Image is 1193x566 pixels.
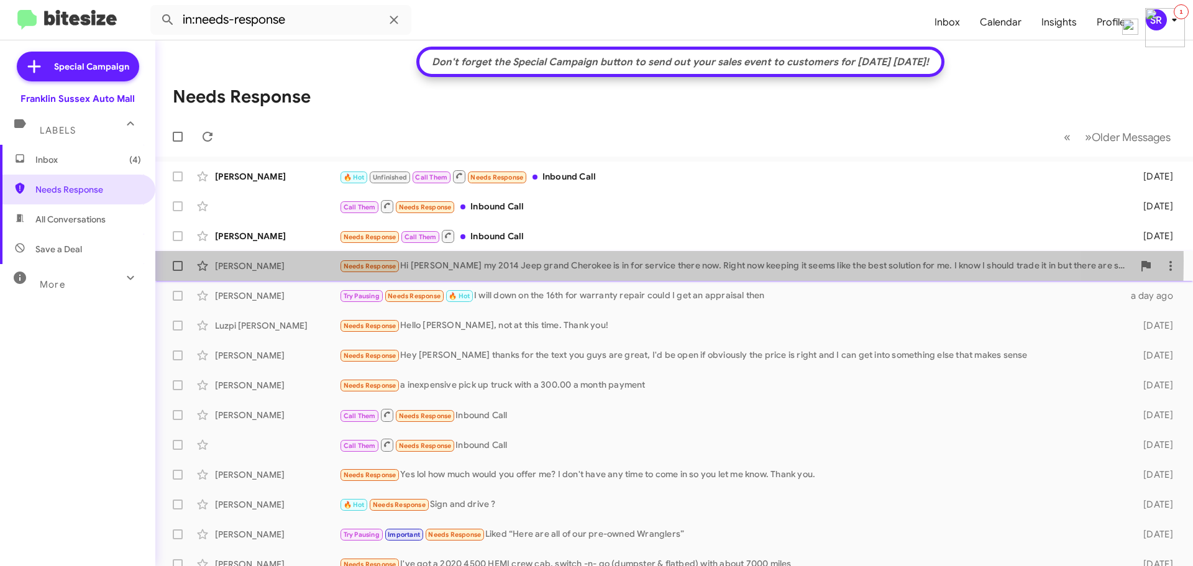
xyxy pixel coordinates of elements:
[373,501,426,509] span: Needs Response
[21,93,135,105] div: Franklin Sussex Auto Mall
[1077,124,1178,150] button: Next
[344,322,396,330] span: Needs Response
[428,531,481,539] span: Needs Response
[1031,4,1087,40] a: Insights
[426,56,935,68] div: Don't forget the Special Campaign button to send out your sales event to customers for [DATE] [DA...
[215,468,339,481] div: [PERSON_NAME]
[339,527,1123,542] div: Liked “Here are all of our pre-owned Wranglers”
[344,173,365,181] span: 🔥 Hot
[1123,498,1183,511] div: [DATE]
[1123,170,1183,183] div: [DATE]
[344,501,365,509] span: 🔥 Hot
[344,262,396,270] span: Needs Response
[344,292,380,300] span: Try Pausing
[215,528,339,541] div: [PERSON_NAME]
[1057,124,1178,150] nav: Page navigation example
[35,183,141,196] span: Needs Response
[339,437,1123,453] div: Inbound Call
[388,531,420,539] span: Important
[129,153,141,166] span: (4)
[339,349,1123,363] div: Hey [PERSON_NAME] thanks for the text you guys are great, I'd be open if obviously the price is r...
[344,531,380,539] span: Try Pausing
[415,173,447,181] span: Call Them
[215,170,339,183] div: [PERSON_NAME]
[35,153,141,166] span: Inbox
[54,60,129,73] span: Special Campaign
[405,233,437,241] span: Call Them
[1123,409,1183,421] div: [DATE]
[339,229,1123,244] div: Inbound Call
[339,408,1123,423] div: Inbound Call
[344,442,376,450] span: Call Them
[344,381,396,390] span: Needs Response
[388,292,441,300] span: Needs Response
[344,233,396,241] span: Needs Response
[344,203,376,211] span: Call Them
[215,260,339,272] div: [PERSON_NAME]
[215,409,339,421] div: [PERSON_NAME]
[215,290,339,302] div: [PERSON_NAME]
[339,169,1123,185] div: Inbound Call
[1123,349,1183,362] div: [DATE]
[344,412,376,420] span: Call Them
[1123,319,1183,332] div: [DATE]
[215,319,339,332] div: Luzpi [PERSON_NAME]
[40,279,65,290] span: More
[344,471,396,479] span: Needs Response
[344,352,396,360] span: Needs Response
[215,230,339,242] div: [PERSON_NAME]
[35,243,82,255] span: Save a Deal
[470,173,523,181] span: Needs Response
[17,52,139,81] a: Special Campaign
[1145,8,1185,47] img: minimized-icon.png
[1123,290,1183,302] div: a day ago
[1123,379,1183,391] div: [DATE]
[399,203,452,211] span: Needs Response
[1123,528,1183,541] div: [DATE]
[1174,4,1189,19] div: 1
[1123,230,1183,242] div: [DATE]
[1056,124,1078,150] button: Previous
[1122,19,1138,35] img: minimized-close.png
[215,498,339,511] div: [PERSON_NAME]
[215,379,339,391] div: [PERSON_NAME]
[970,4,1031,40] a: Calendar
[1087,4,1135,40] a: Profile
[40,125,76,136] span: Labels
[1123,439,1183,451] div: [DATE]
[1092,130,1171,144] span: Older Messages
[215,349,339,362] div: [PERSON_NAME]
[339,259,1133,273] div: Hi [PERSON_NAME] my 2014 Jeep grand Cherokee is in for service there now. Right now keeping it se...
[1064,129,1071,145] span: «
[399,412,452,420] span: Needs Response
[449,292,470,300] span: 🔥 Hot
[173,87,311,107] h1: Needs Response
[373,173,407,181] span: Unfinished
[339,319,1123,333] div: Hello [PERSON_NAME], not at this time. Thank you!
[925,4,970,40] a: Inbox
[339,199,1123,214] div: Inbound Call
[1123,200,1183,212] div: [DATE]
[35,213,106,226] span: All Conversations
[1085,129,1092,145] span: »
[339,289,1123,303] div: I will down on the 16th for warranty repair could I get an appraisal then
[1123,468,1183,481] div: [DATE]
[339,378,1123,393] div: a inexpensive pick up truck with a 300.00 a month payment
[339,498,1123,512] div: Sign and drive ?
[339,468,1123,482] div: Yes lol how much would you offer me? I don't have any time to come in so you let me know. Thank you.
[399,442,452,450] span: Needs Response
[150,5,411,35] input: Search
